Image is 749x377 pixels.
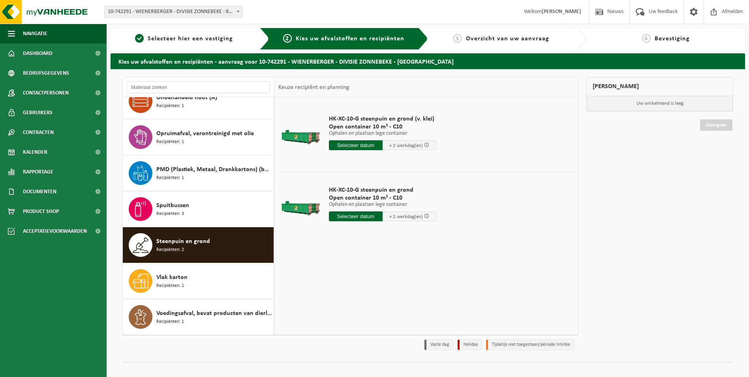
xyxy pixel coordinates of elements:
span: Documenten [23,182,56,202]
span: Kies uw afvalstoffen en recipiënten [296,36,404,42]
span: Recipiënten: 3 [156,210,184,218]
div: [PERSON_NAME] [586,77,733,96]
span: Acceptatievoorwaarden [23,221,87,241]
button: Onbehandeld hout (A) Recipiënten: 1 [123,83,274,119]
button: Voedingsafval, bevat producten van dierlijke oorsprong, onverpakt, categorie 3 Recipiënten: 1 [123,299,274,335]
button: Steenpuin en grond Recipiënten: 2 [123,227,274,263]
span: Open container 10 m³ - C10 [329,194,436,202]
input: Materiaal zoeken [127,81,270,93]
input: Selecteer datum [329,211,383,221]
strong: [PERSON_NAME] [542,9,581,15]
li: Vaste dag [424,339,454,350]
span: Recipiënten: 1 [156,318,184,326]
span: Recipiënten: 1 [156,102,184,110]
span: HK-XC-10-G steenpuin en grond (v. klei) [329,115,436,123]
span: Overzicht van uw aanvraag [466,36,549,42]
span: Recipiënten: 1 [156,138,184,146]
input: Selecteer datum [329,140,383,150]
button: PMD (Plastiek, Metaal, Drankkartons) (bedrijven) Recipiënten: 1 [123,155,274,191]
p: Ophalen en plaatsen lege container [329,131,436,136]
span: Navigatie [23,24,47,43]
button: Vlak karton Recipiënten: 1 [123,263,274,299]
span: Contactpersonen [23,83,69,103]
span: Product Shop [23,202,59,221]
span: Recipiënten: 1 [156,174,184,182]
span: Selecteer hier een vestiging [148,36,233,42]
button: Spuitbussen Recipiënten: 3 [123,191,274,227]
p: Uw winkelmand is leeg [587,96,733,111]
span: Dashboard [23,43,53,63]
span: Bevestiging [655,36,690,42]
span: Rapportage [23,162,53,182]
span: Spuitbussen [156,201,189,210]
a: 1Selecteer hier een vestiging [115,34,253,43]
span: Kalender [23,142,47,162]
span: Onbehandeld hout (A) [156,93,217,102]
span: Open container 10 m³ - C10 [329,123,436,131]
p: Ophalen en plaatsen lege container [329,202,436,207]
span: 10-742291 - WIENERBERGER - DIVISIE ZONNEBEKE - 8980 ZONNEBEKE, IEPERSTRAAT 186 [105,6,242,17]
span: Gebruikers [23,103,53,123]
span: + 2 werkdag(en) [389,143,423,148]
li: Tijdelijk niet toegestaan/période limitée [486,339,574,350]
span: 2 [283,34,292,43]
span: 10-742291 - WIENERBERGER - DIVISIE ZONNEBEKE - 8980 ZONNEBEKE, IEPERSTRAAT 186 [104,6,242,18]
span: + 2 werkdag(en) [389,214,423,219]
span: Vlak karton [156,273,188,282]
button: Opruimafval, verontreinigd met olie Recipiënten: 1 [123,119,274,155]
li: Holiday [458,339,482,350]
span: HK-XC-10-G steenpuin en grond [329,186,436,194]
span: PMD (Plastiek, Metaal, Drankkartons) (bedrijven) [156,165,272,174]
span: Recipiënten: 2 [156,246,184,254]
span: Contracten [23,123,54,142]
span: Opruimafval, verontreinigd met olie [156,129,254,138]
span: Voedingsafval, bevat producten van dierlijke oorsprong, onverpakt, categorie 3 [156,309,272,318]
div: Keuze recipiënt en planning [274,77,353,97]
span: 1 [135,34,144,43]
h2: Kies uw afvalstoffen en recipiënten - aanvraag voor 10-742291 - WIENERBERGER - DIVISIE ZONNEBEKE ... [111,53,745,69]
span: Recipiënten: 1 [156,282,184,290]
span: 4 [642,34,651,43]
span: Steenpuin en grond [156,237,210,246]
span: 3 [453,34,462,43]
a: Doorgaan [700,119,732,131]
span: Bedrijfsgegevens [23,63,69,83]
